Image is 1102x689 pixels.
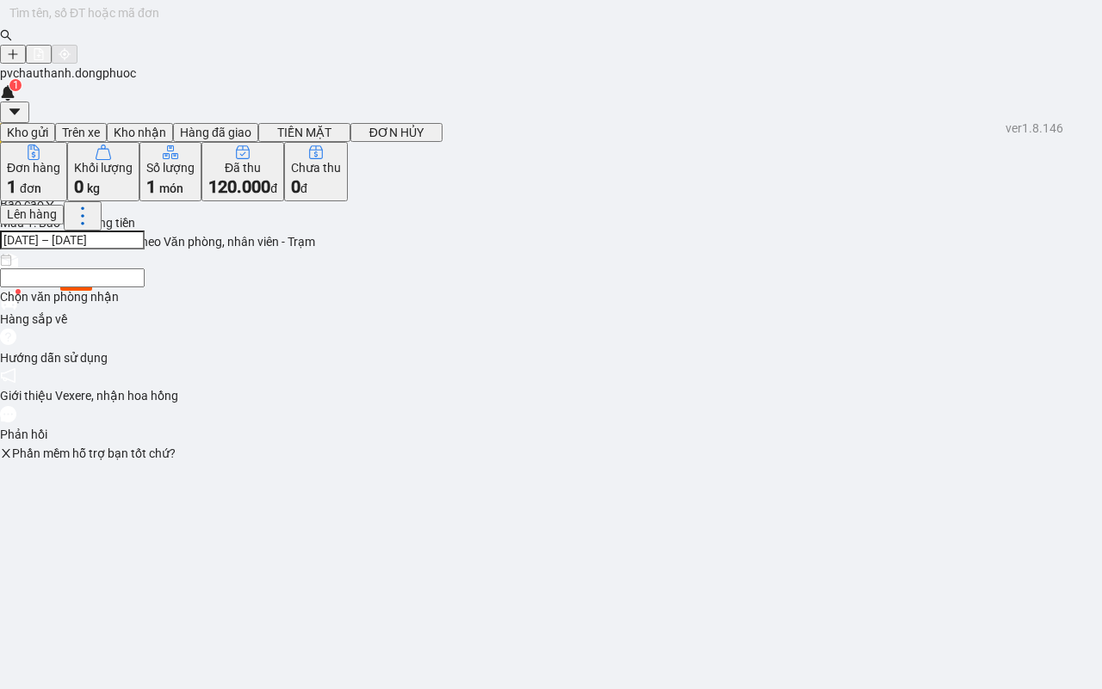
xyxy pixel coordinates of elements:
[20,181,41,195] span: đơn
[369,126,424,139] span: ĐƠN HỦY
[9,79,22,91] sup: 1
[55,123,107,142] button: Trên xe
[270,181,277,195] span: đ
[7,176,16,197] span: 1
[201,142,284,201] button: Đã thu120.000đ
[7,161,60,175] div: Đơn hàng
[284,142,348,201] button: Chưa thu0đ
[9,3,1079,22] input: Tìm tên, số ĐT hoặc mã đơn
[291,161,341,175] div: Chưa thu
[74,161,133,175] div: Khối lượng
[146,161,195,175] div: Số lượng
[208,161,277,175] div: Đã thu
[87,181,100,195] span: kg
[52,45,77,64] button: aim
[33,48,45,60] span: file-add
[7,104,22,120] span: caret-down
[7,48,19,60] span: plus
[146,176,156,197] span: 1
[107,123,173,142] button: Kho nhận
[159,181,183,195] span: món
[59,48,71,60] span: aim
[13,79,19,91] span: 1
[291,176,300,197] span: 0
[1006,119,1063,138] div: ver 1.8.146
[74,176,84,197] span: 0
[173,123,258,142] button: Hàng đã giao
[208,176,270,197] span: 120.000
[300,181,307,195] span: đ
[277,126,331,139] span: TIỀN MẶT
[139,142,201,201] button: Số lượng1món
[26,45,52,64] button: file-add
[67,142,139,201] button: Khối lượng0kg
